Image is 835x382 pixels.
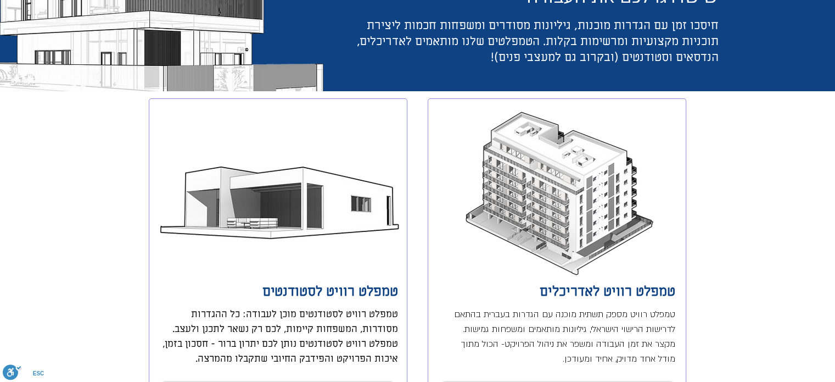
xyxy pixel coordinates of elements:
span: טמפלט רוויט לסטודנטים מוכן לעבודה: כל ההגדרות מסודרות, המשפחות קיימות, לכם רק נשאר לתכנן ולעצב. ט... [162,308,398,365]
a: טמפלט רוויט לאדריכלים [540,284,675,300]
span: טמפלט רוויט לאדריכלים [540,283,675,301]
span: טמפלט רוויט מספק תשתית מוכנה עם הגדרות בעברית בהתאם לדרישות הרישוי הישראלי, גיליונות מותאמים ומשפ... [454,308,675,350]
span: - הכול מתוך מודל אחד מדויק, אחיד ומעודכן. [461,338,675,365]
span: חיסכו זמן עם הגדרות מוכנות, גיליונות מסודרים ומשפחות חכמות ליצירת תוכניות מקצועיות ומרשימות בקלות... [357,18,719,65]
img: בניין מגורים יונתן אלדד Revit Flow [459,111,654,276]
img: וילה טמפלט רוויט יונתן אלדד [154,154,401,243]
span: טמפלט רוויט לסטודנטים [262,283,398,301]
a: טמפלט רוויט לסטודנטים [262,284,398,300]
